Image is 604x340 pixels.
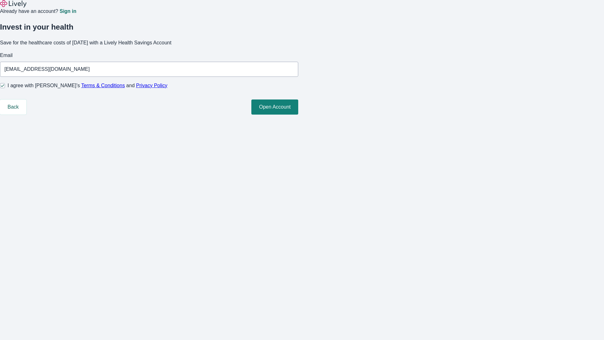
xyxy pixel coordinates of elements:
a: Sign in [59,9,76,14]
button: Open Account [251,99,298,115]
span: I agree with [PERSON_NAME]’s and [8,82,167,89]
a: Privacy Policy [136,83,168,88]
a: Terms & Conditions [81,83,125,88]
